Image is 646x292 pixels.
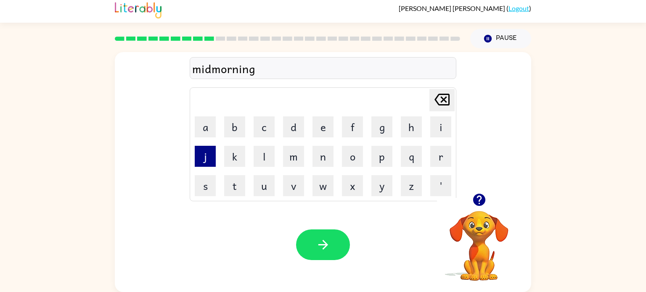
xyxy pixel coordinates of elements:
[401,175,422,196] button: z
[470,29,531,48] button: Pause
[283,116,304,137] button: d
[437,198,521,282] video: Your browser must support playing .mp4 files to use Literably. Please try using another browser.
[371,146,392,167] button: p
[430,146,451,167] button: r
[430,116,451,137] button: i
[283,146,304,167] button: m
[312,146,334,167] button: n
[399,4,506,12] span: [PERSON_NAME] [PERSON_NAME]
[342,116,363,137] button: f
[342,175,363,196] button: x
[224,175,245,196] button: t
[192,60,454,77] div: midmorning
[254,116,275,137] button: c
[224,146,245,167] button: k
[312,175,334,196] button: w
[430,175,451,196] button: '
[254,146,275,167] button: l
[371,175,392,196] button: y
[401,116,422,137] button: h
[195,146,216,167] button: j
[312,116,334,137] button: e
[401,146,422,167] button: q
[508,4,529,12] a: Logout
[399,4,531,12] div: ( )
[371,116,392,137] button: g
[224,116,245,137] button: b
[342,146,363,167] button: o
[195,175,216,196] button: s
[195,116,216,137] button: a
[283,175,304,196] button: v
[254,175,275,196] button: u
